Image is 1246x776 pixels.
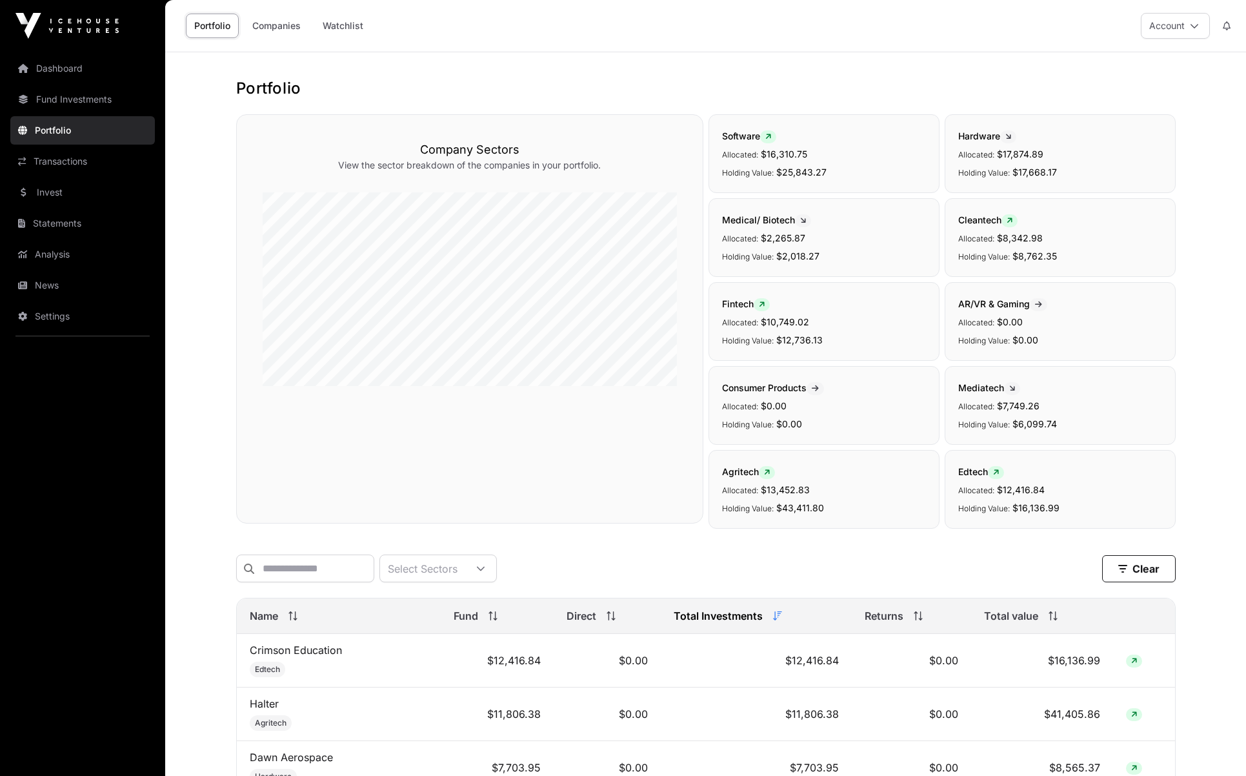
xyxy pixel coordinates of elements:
span: Allocated: [722,402,758,411]
a: Watchlist [314,14,372,38]
iframe: Chat Widget [1181,714,1246,776]
span: $16,310.75 [761,148,807,159]
img: Icehouse Ventures Logo [15,13,119,39]
a: Dawn Aerospace [250,751,333,764]
a: Analysis [10,240,155,269]
span: $8,762.35 [1012,250,1057,261]
span: $17,874.89 [997,148,1043,159]
td: $16,136.99 [971,634,1113,688]
span: $17,668.17 [1012,167,1057,178]
span: Allocated: [958,318,994,327]
span: Total value [984,608,1038,624]
a: Settings [10,302,155,331]
a: Invest [10,178,155,207]
span: $0.00 [776,418,802,429]
td: $0.00 [852,688,971,741]
a: Dashboard [10,54,155,83]
span: Fund [454,608,478,624]
a: Companies [244,14,309,38]
span: Allocated: [722,150,758,159]
p: View the sector breakdown of the companies in your portfolio. [263,159,677,172]
td: $0.00 [554,688,660,741]
span: Cleantech [958,214,1018,225]
span: Hardware [958,130,1016,141]
a: Portfolio [10,116,155,145]
td: $12,416.84 [661,634,852,688]
span: Medical/ Biotech [722,214,811,225]
span: Allocated: [722,318,758,327]
span: Holding Value: [722,168,774,178]
td: $0.00 [852,634,971,688]
span: Direct [567,608,596,624]
a: Fund Investments [10,85,155,114]
span: $2,018.27 [776,250,819,261]
a: Portfolio [186,14,239,38]
span: Agritech [255,718,286,728]
td: $12,416.84 [441,634,554,688]
h3: Company Sectors [263,141,677,159]
span: Allocated: [722,234,758,243]
span: Holding Value: [958,504,1010,513]
span: $8,342.98 [997,232,1043,243]
button: Clear [1102,555,1176,582]
td: $41,405.86 [971,688,1113,741]
button: Account [1141,13,1210,39]
span: Holding Value: [722,336,774,345]
span: Edtech [255,664,280,675]
td: $0.00 [554,634,660,688]
a: Halter [250,697,279,710]
span: Consumer Products [722,382,824,393]
span: Software [722,130,776,141]
span: Edtech [958,466,1004,477]
span: Allocated: [958,485,994,495]
span: Allocated: [958,234,994,243]
span: $0.00 [997,316,1023,327]
span: $13,452.83 [761,484,810,495]
span: $0.00 [761,400,787,411]
span: $25,843.27 [776,167,827,178]
a: Transactions [10,147,155,176]
div: Select Sectors [380,555,465,582]
span: $12,416.84 [997,484,1045,495]
span: $7,749.26 [997,400,1040,411]
span: Holding Value: [722,504,774,513]
span: Name [250,608,278,624]
span: Allocated: [958,150,994,159]
span: Holding Value: [722,252,774,261]
span: $10,749.02 [761,316,809,327]
span: $0.00 [1012,334,1038,345]
span: Mediatech [958,382,1020,393]
td: $11,806.38 [661,688,852,741]
span: Holding Value: [958,252,1010,261]
a: News [10,271,155,300]
span: Fintech [722,298,770,309]
span: Holding Value: [958,420,1010,429]
a: Crimson Education [250,644,342,657]
span: Allocated: [958,402,994,411]
span: Returns [865,608,903,624]
span: Holding Value: [958,336,1010,345]
h1: Portfolio [236,78,1176,99]
span: $43,411.80 [776,502,824,513]
span: Total Investments [674,608,763,624]
span: Agritech [722,466,775,477]
span: $16,136.99 [1012,502,1060,513]
span: $12,736.13 [776,334,823,345]
span: $6,099.74 [1012,418,1057,429]
span: Allocated: [722,485,758,495]
span: AR/VR & Gaming [958,298,1047,309]
span: Holding Value: [958,168,1010,178]
td: $11,806.38 [441,688,554,741]
span: $2,265.87 [761,232,805,243]
span: Holding Value: [722,420,774,429]
a: Statements [10,209,155,238]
